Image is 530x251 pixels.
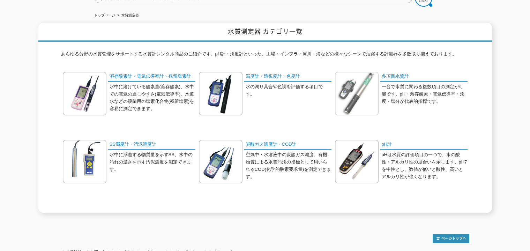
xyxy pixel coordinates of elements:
[382,83,468,105] p: 一台で水質に関わる複数項目の測定が可能です。pH・溶存酸素・電気伝導率・濁度・塩分が代表的指標です。
[335,72,379,115] img: 多項目水質計
[246,151,331,180] p: 空気中・水溶液中の炭酸ガス濃度、有機物質による水質汚濁の指標として用いられるCOD(化学的酸素要求量)を測定できます。
[110,83,195,112] p: 水中に溶けている酸素量(溶存酸素)、水中での電気の通しやすさ(電気伝導率)、水道水などの殺菌用の塩素化合物(残留塩素)を容易に測定できます。
[382,151,468,180] p: pHは水質の評価項目の一つで、水の酸性・アルカリ性の度合いを示します。pH7を中性とし、数値が低いと酸性、高いとアルカリ性が強くなります。
[116,12,139,19] li: 水質測定器
[199,72,242,115] img: 濁度計・透視度計・色度計
[63,72,106,115] img: 溶存酸素計・電気伝導率計・残留塩素計
[61,51,469,61] p: あらゆる分野の水質管理をサポートする水質計レンタル商品のご紹介です。pH計・濁度計といった、工場・インフラ・河川・海などの様々なシーンで活躍する計測器を多数取り揃えております。
[38,23,492,42] h1: 水質測定器 カテゴリ一覧
[335,140,379,183] img: pH計
[94,13,115,17] a: トップページ
[108,72,195,82] a: 溶存酸素計・電気伝導率計・残留塩素計
[63,140,106,183] img: SS濁度計・汚泥濃度計
[110,151,195,173] p: 水中に浮遊する物質量を示すSS、水中の汚れの濃さを示す汚泥濃度を測定できます。
[108,140,195,150] a: SS濁度計・汚泥濃度計
[199,140,242,183] img: 炭酸ガス濃度計・COD計
[246,83,331,98] p: 水の濁り具合や色調を評価する項目です。
[244,72,331,82] a: 濁度計・透視度計・色度計
[380,72,468,82] a: 多項目水質計
[433,234,469,243] img: トップページへ
[380,140,468,150] a: pH計
[244,140,331,150] a: 炭酸ガス濃度計・COD計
